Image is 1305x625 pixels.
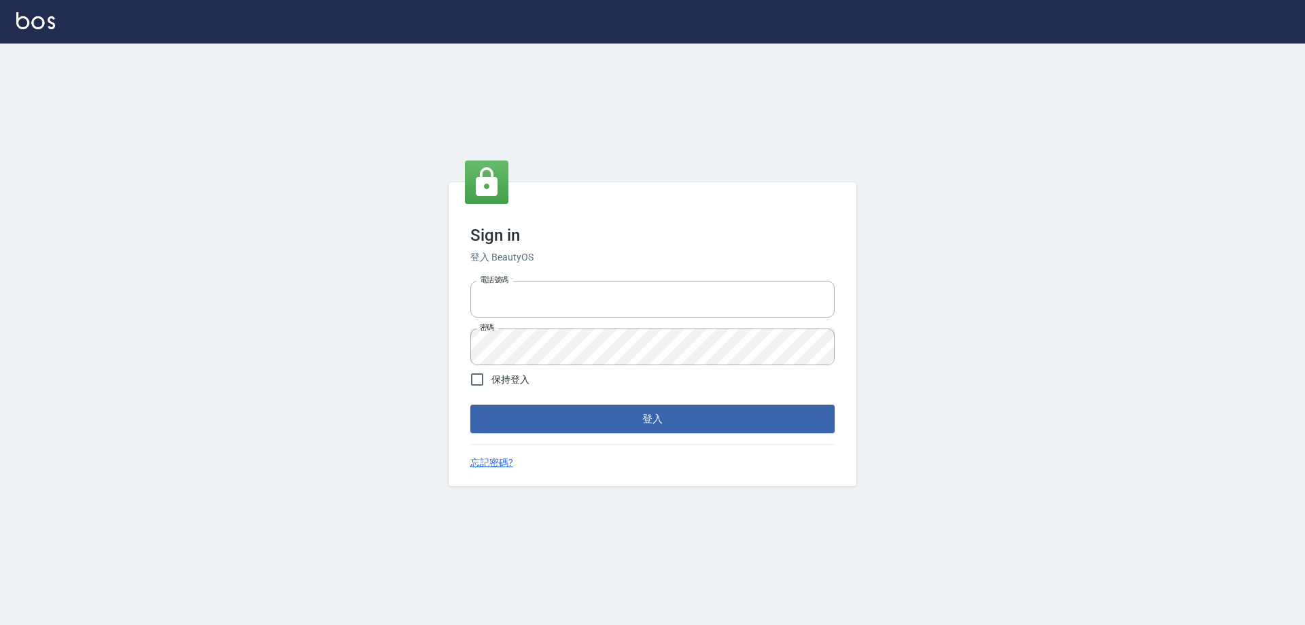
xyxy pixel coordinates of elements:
[470,250,835,265] h6: 登入 BeautyOS
[480,275,508,285] label: 電話號碼
[470,456,513,470] a: 忘記密碼?
[470,405,835,433] button: 登入
[16,12,55,29] img: Logo
[470,226,835,245] h3: Sign in
[491,373,529,387] span: 保持登入
[480,322,494,333] label: 密碼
